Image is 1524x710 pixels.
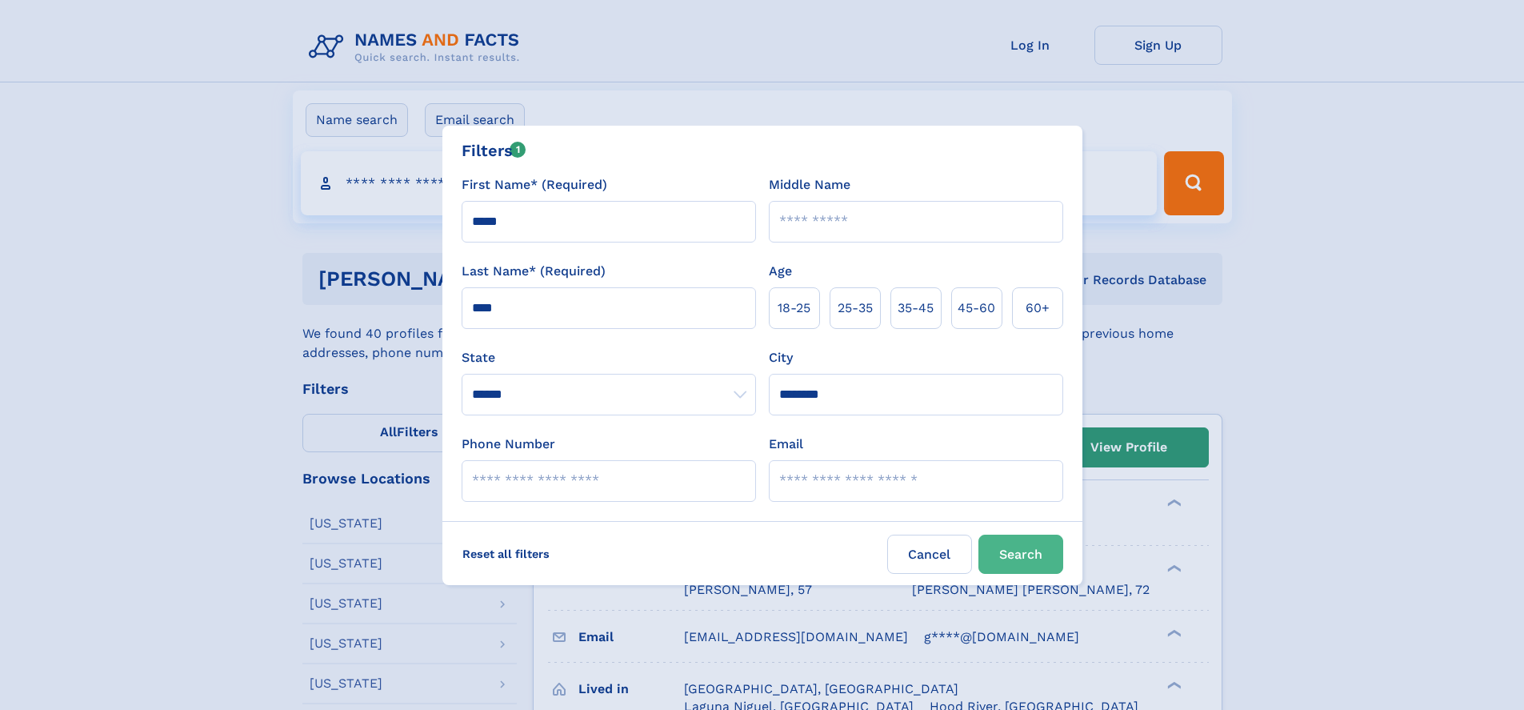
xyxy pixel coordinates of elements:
[778,299,810,318] span: 18‑25
[769,348,793,367] label: City
[769,175,850,195] label: Middle Name
[462,138,526,162] div: Filters
[462,435,555,454] label: Phone Number
[978,535,1063,574] button: Search
[958,299,995,318] span: 45‑60
[462,348,756,367] label: State
[462,262,606,281] label: Last Name* (Required)
[887,535,972,574] label: Cancel
[452,535,560,573] label: Reset all filters
[1026,299,1050,318] span: 60+
[838,299,873,318] span: 25‑35
[769,435,803,454] label: Email
[898,299,934,318] span: 35‑45
[462,175,607,195] label: First Name* (Required)
[769,262,792,281] label: Age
